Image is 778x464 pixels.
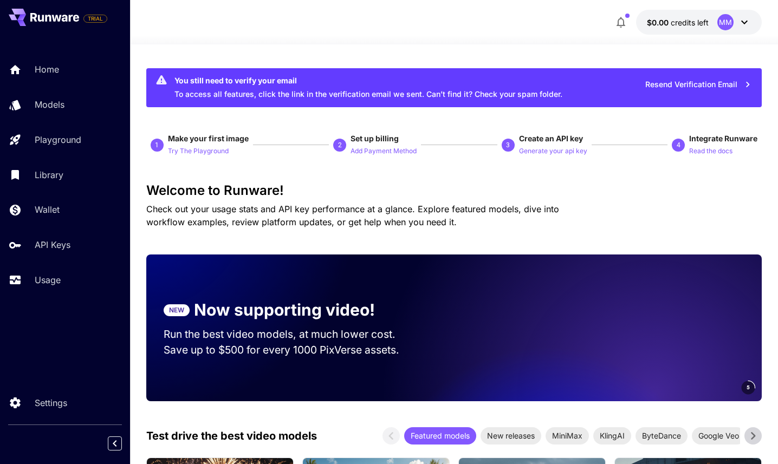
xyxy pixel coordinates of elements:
div: You still need to verify your email [174,75,562,86]
span: Integrate Runware [689,134,757,143]
span: Add your payment card to enable full platform functionality. [83,12,107,25]
div: ByteDance [636,427,688,445]
span: New releases [481,430,541,441]
p: Home [35,63,59,76]
p: Models [35,98,64,111]
p: Run the best video models, at much lower cost. [164,326,416,342]
button: Try The Playground [168,144,229,157]
div: $0.00 [647,17,709,28]
button: Generate your api key [519,144,587,157]
div: Featured models [404,427,476,445]
span: credits left [671,18,709,27]
span: TRIAL [84,15,107,23]
span: $0.00 [647,18,671,27]
span: Google Veo [692,430,745,441]
p: Wallet [35,203,60,216]
div: MiniMax [546,427,589,445]
p: API Keys [35,238,70,251]
button: $0.00MM [636,10,762,35]
p: 2 [338,140,342,150]
p: Add Payment Method [351,146,417,156]
button: Add Payment Method [351,144,417,157]
p: Generate your api key [519,146,587,156]
div: New releases [481,427,541,445]
p: Usage [35,273,61,286]
div: MM [717,14,734,30]
p: NEW [169,305,184,315]
span: Check out your usage stats and API key performance at a glance. Explore featured models, dive int... [146,204,559,227]
button: Read the docs [689,144,732,157]
p: Now supporting video! [194,298,375,322]
p: Test drive the best video models [146,428,317,444]
span: KlingAI [593,430,631,441]
p: 1 [155,140,159,150]
p: Try The Playground [168,146,229,156]
span: 5 [747,383,750,391]
span: MiniMax [546,430,589,441]
div: Collapse sidebar [116,434,130,453]
p: Read the docs [689,146,732,156]
span: Featured models [404,430,476,441]
span: Set up billing [351,134,399,143]
span: Create an API key [519,134,583,143]
div: Google Veo [692,427,745,445]
div: To access all features, click the link in the verification email we sent. Can’t find it? Check yo... [174,71,562,104]
p: Save up to $500 for every 1000 PixVerse assets. [164,342,416,358]
h3: Welcome to Runware! [146,183,762,198]
p: Settings [35,396,67,409]
button: Resend Verification Email [639,74,757,96]
button: Collapse sidebar [108,436,122,450]
p: 4 [677,140,680,150]
p: 3 [506,140,510,150]
p: Playground [35,133,81,146]
p: Library [35,168,63,181]
span: Make your first image [168,134,249,143]
span: ByteDance [636,430,688,441]
div: KlingAI [593,427,631,445]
